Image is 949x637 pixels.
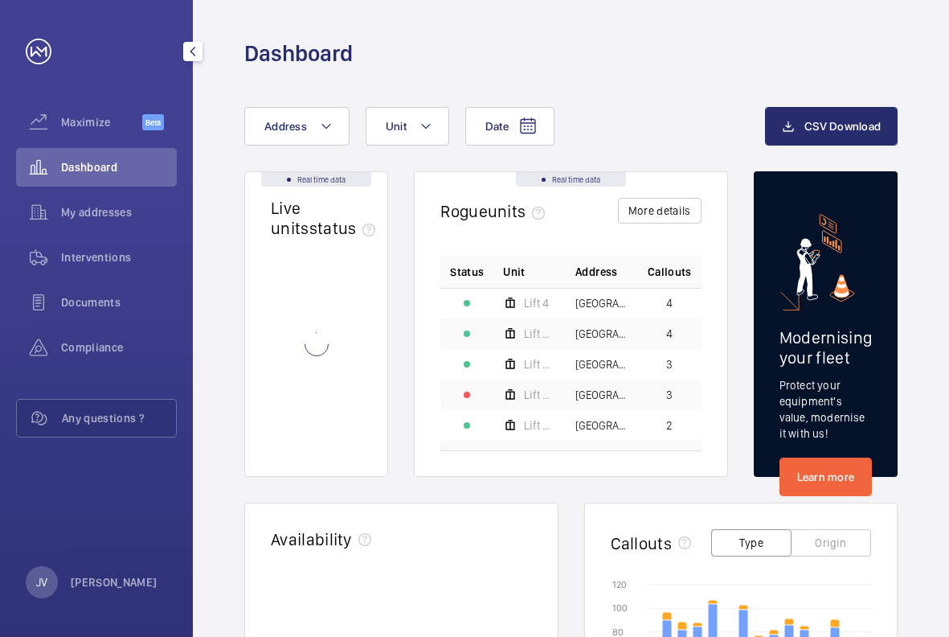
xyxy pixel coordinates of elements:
[575,264,617,280] span: Address
[61,159,177,175] span: Dashboard
[618,198,702,224] button: More details
[666,420,673,431] span: 2
[779,377,872,442] p: Protect your equipment's value, modernise it with us!
[465,107,554,146] button: Date
[71,574,157,590] p: [PERSON_NAME]
[244,107,350,146] button: Address
[485,120,509,133] span: Date
[450,264,484,280] p: Status
[779,458,872,496] a: Learn more
[309,218,382,238] span: status
[612,579,627,590] text: 120
[516,172,626,187] div: Real time data
[765,107,898,146] button: CSV Download
[271,198,382,238] h2: Live units
[503,264,525,280] span: Unit
[244,39,353,68] h1: Dashboard
[524,420,556,431] span: Lift 6- D Block (North) Building 108
[524,328,556,339] span: Lift 28- QCCH (LH) Building 101
[612,602,628,614] text: 100
[575,298,628,309] span: [GEOGRAPHIC_DATA] - [GEOGRAPHIC_DATA]
[666,328,673,339] span: 4
[142,114,164,130] span: Beta
[61,114,142,130] span: Maximize
[386,120,407,133] span: Unit
[711,529,792,557] button: Type
[61,339,177,355] span: Compliance
[611,533,673,553] h2: Callouts
[36,574,47,590] p: JV
[264,120,307,133] span: Address
[524,359,556,370] span: Lift 21 Stanford Wing
[62,410,176,426] span: Any questions ?
[575,389,628,401] span: [GEOGRAPHIC_DATA] - [STREET_ADDRESS]
[524,298,549,309] span: Lift 4
[666,389,673,401] span: 3
[524,389,556,401] span: Lift 29- QCCH (RH) Building 101]
[440,201,551,221] h2: Rogue
[796,214,855,302] img: marketing-card.svg
[271,529,352,549] h2: Availability
[791,529,871,557] button: Origin
[779,327,872,368] h2: Modernising your fleet
[575,328,628,339] span: [GEOGRAPHIC_DATA] - [STREET_ADDRESS]
[804,120,881,133] span: CSV Download
[61,294,177,310] span: Documents
[648,264,692,280] span: Callouts
[488,201,552,221] span: units
[575,359,628,370] span: [GEOGRAPHIC_DATA][PERSON_NAME]
[366,107,449,146] button: Unit
[261,172,371,187] div: Real time data
[575,420,628,431] span: [GEOGRAPHIC_DATA] - [STREET_ADDRESS]
[666,359,673,370] span: 3
[61,249,177,265] span: Interventions
[666,298,673,309] span: 4
[61,204,177,220] span: My addresses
